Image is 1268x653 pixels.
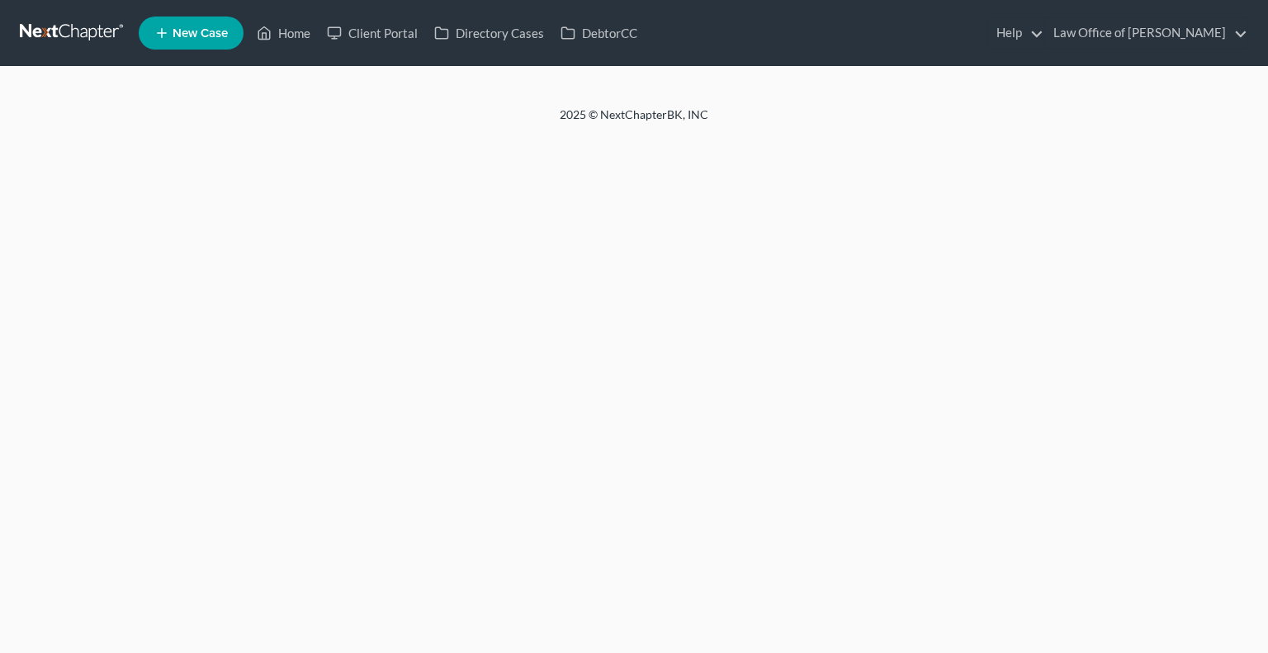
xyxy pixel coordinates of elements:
a: Help [988,18,1043,48]
a: Directory Cases [426,18,552,48]
new-legal-case-button: New Case [139,17,244,50]
a: Law Office of [PERSON_NAME] [1045,18,1247,48]
a: Home [248,18,319,48]
div: 2025 © NextChapterBK, INC [163,106,1105,136]
a: DebtorCC [552,18,646,48]
a: Client Portal [319,18,426,48]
